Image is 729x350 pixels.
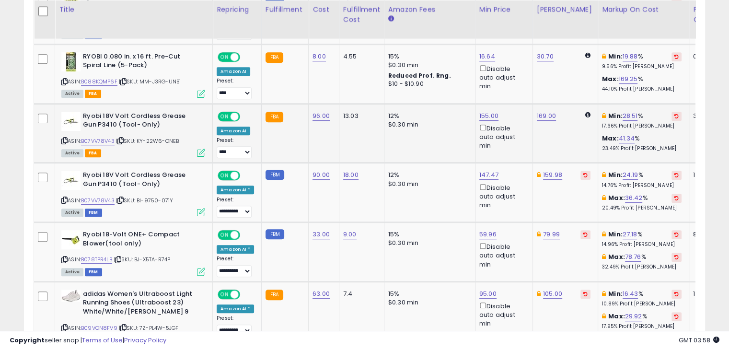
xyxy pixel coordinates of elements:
b: Ryobi 18V Volt Cordless Grease Gun P3410 (Tool- Only) [83,112,199,132]
a: 155.00 [479,111,498,121]
small: FBA [266,52,283,63]
span: ON [219,231,231,239]
a: 59.96 [479,230,497,239]
a: 16.43 [623,289,638,299]
a: 29.92 [625,312,642,321]
a: 28.51 [623,111,638,121]
a: 79.99 [543,230,560,239]
div: ASIN: [61,230,205,275]
div: % [602,171,682,188]
div: $0.30 min [388,180,468,188]
div: Amazon AI * [217,304,254,313]
a: 95.00 [479,289,497,299]
a: Privacy Policy [124,336,166,345]
p: 44.10% Profit [PERSON_NAME] [602,86,682,93]
div: Preset: [217,315,254,337]
div: % [602,194,682,211]
div: % [602,253,682,270]
span: All listings currently available for purchase on Amazon [61,149,83,157]
div: Disable auto adjust min [479,301,525,328]
b: Reduced Prof. Rng. [388,71,451,80]
div: $0.30 min [388,61,468,70]
span: ON [219,53,231,61]
div: % [602,75,682,93]
div: Disable auto adjust min [479,63,525,91]
div: 12% [388,171,468,179]
img: 31xdI6PN8zL._SL40_.jpg [61,112,81,131]
div: Disable auto adjust min [479,241,525,269]
a: 96.00 [312,111,330,121]
span: OFF [239,112,254,120]
a: B088KQMP6F [81,78,117,86]
div: ASIN: [61,112,205,156]
small: Amazon Fees. [388,15,394,23]
div: ASIN: [61,171,205,215]
span: | SKU: KY-22W6-ONEB [116,137,179,145]
th: The percentage added to the cost of goods (COGS) that forms the calculator for Min & Max prices. [598,1,689,39]
div: $10 - $10.90 [388,80,468,88]
a: 41.34 [619,134,635,143]
div: $0.30 min [388,120,468,129]
div: % [602,290,682,307]
a: 27.18 [623,230,637,239]
div: % [602,52,682,70]
span: FBA [85,149,101,157]
div: 15% [388,230,468,239]
p: 14.76% Profit [PERSON_NAME] [602,182,682,189]
div: Preset: [217,78,254,99]
div: % [602,312,682,330]
div: 4.55 [343,52,377,61]
div: ASIN: [61,52,205,97]
strong: Copyright [10,336,45,345]
b: RYOBI 0.080 in. x 16 ft. Pre-Cut Spiral Line (5-Pack) [83,52,199,72]
p: 20.49% Profit [PERSON_NAME] [602,205,682,211]
b: Min: [608,111,623,120]
a: 30.70 [537,52,554,61]
p: 32.49% Profit [PERSON_NAME] [602,264,682,270]
a: 169.25 [619,74,638,84]
img: 510meLq7CnL._SL40_.jpg [61,52,81,71]
a: 18.00 [343,170,359,180]
div: Amazon AI [217,67,250,76]
div: Fulfillment [266,5,304,15]
div: [PERSON_NAME] [537,5,594,15]
a: 63.00 [312,289,330,299]
b: Max: [608,312,625,321]
span: FBM [85,268,102,276]
div: Amazon AI * [217,245,254,254]
div: seller snap | | [10,336,166,345]
span: FBA [85,90,101,98]
span: | SKU: BI-9750-071Y [116,197,173,204]
span: OFF [239,231,254,239]
a: 8.00 [312,52,326,61]
a: 36.42 [625,193,643,203]
a: 24.19 [623,170,638,180]
span: ON [219,290,231,298]
img: 31VRRKSDf4L._SL40_.jpg [61,230,81,249]
div: 7.4 [343,290,377,298]
span: All listings currently available for purchase on Amazon [61,90,83,98]
a: B078TPR4LB [81,256,112,264]
b: Max: [608,193,625,202]
div: Disable auto adjust min [479,123,525,151]
div: 0 [693,52,723,61]
span: OFF [239,290,254,298]
a: 9.00 [343,230,357,239]
a: 159.98 [543,170,562,180]
div: 1 [693,171,723,179]
p: 10.89% Profit [PERSON_NAME] [602,301,682,307]
a: 169.00 [537,111,556,121]
span: ON [219,112,231,120]
div: 8 [693,230,723,239]
a: B07VV78V43 [81,197,115,205]
b: Min: [608,289,623,298]
a: 105.00 [543,289,562,299]
p: 14.96% Profit [PERSON_NAME] [602,241,682,248]
small: FBM [266,170,284,180]
div: Amazon AI [217,127,250,135]
a: 33.00 [312,230,330,239]
div: $0.30 min [388,298,468,307]
div: 1 [693,290,723,298]
div: 15% [388,290,468,298]
b: Max: [602,74,619,83]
